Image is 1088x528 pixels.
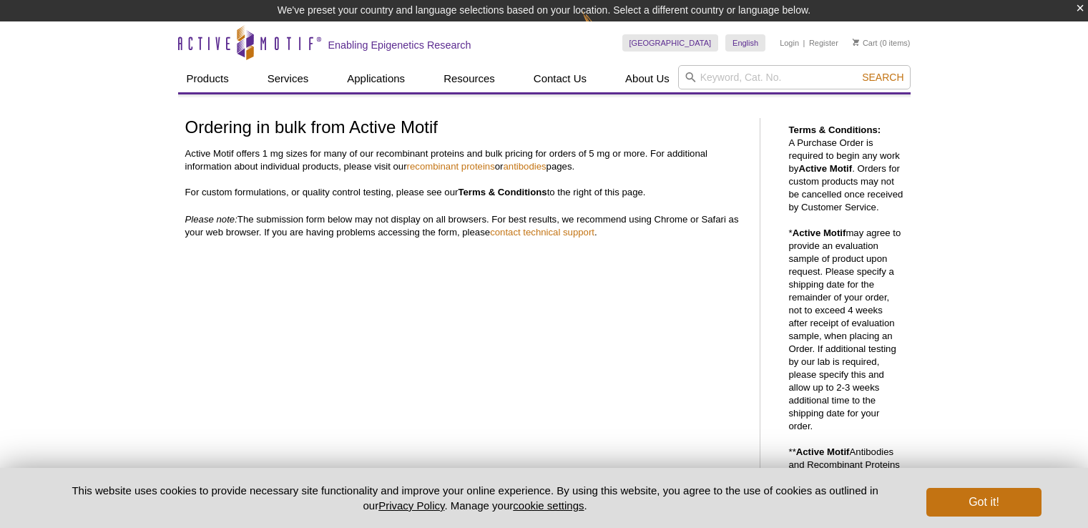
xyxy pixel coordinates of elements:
[853,34,911,52] li: (0 items)
[185,214,237,225] em: Please note:
[725,34,765,52] a: English
[185,118,745,139] h1: Ordering in bulk from Active Motif
[178,65,237,92] a: Products
[185,147,745,199] p: Active Motif offers 1 mg sizes for many of our recombinant proteins and bulk pricing for orders o...
[328,39,471,52] h2: Enabling Epigenetics Research
[458,187,547,197] strong: Terms & Conditions
[853,38,878,48] a: Cart
[862,72,903,83] span: Search
[798,163,852,174] strong: Active Motif
[803,34,805,52] li: |
[858,71,908,84] button: Search
[582,11,620,44] img: Change Here
[185,213,745,239] p: The submission form below may not display on all browsers. For best results, we recommend using C...
[853,39,859,46] img: Your Cart
[513,499,584,512] button: cookie settings
[617,65,678,92] a: About Us
[926,488,1041,517] button: Got it!
[47,483,903,513] p: This website uses cookies to provide necessary site functionality and improve your online experie...
[503,161,546,172] a: antibodies
[407,161,495,172] a: recombinant proteins
[796,446,850,457] strong: Active Motif
[678,65,911,89] input: Keyword, Cat. No.
[809,38,838,48] a: Register
[259,65,318,92] a: Services
[378,499,444,512] a: Privacy Policy
[789,124,881,135] strong: Terms & Conditions:
[525,65,595,92] a: Contact Us
[435,65,504,92] a: Resources
[490,227,594,238] a: contact technical support
[780,38,799,48] a: Login
[622,34,719,52] a: [GEOGRAPHIC_DATA]
[338,65,413,92] a: Applications
[793,228,846,238] strong: Active Motif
